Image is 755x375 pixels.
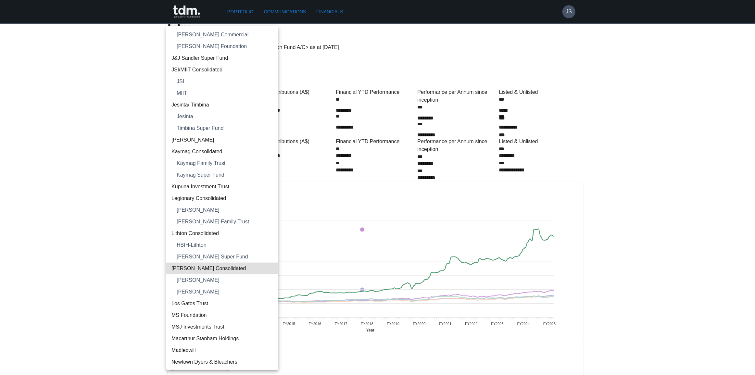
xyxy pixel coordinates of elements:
span: JSI [177,78,273,85]
span: Newtown Dyers & Bleachers [171,358,273,366]
span: Macarthur Stanham Holdings [171,335,273,343]
span: Kupuna Investment Trust [171,183,273,191]
span: Jesinta/ Timbina [171,101,273,109]
span: [PERSON_NAME] [177,206,273,214]
span: Kaymag Super Fund [177,171,273,179]
span: MSJ Investments Trust [171,323,273,331]
span: MS Foundation [171,311,273,319]
span: Timbina Super Fund [177,124,273,132]
span: MIIT [177,89,273,97]
span: JSI/MIIT Consolidated [171,66,273,74]
span: Los Gatos Trust [171,300,273,307]
span: [PERSON_NAME] [171,136,273,144]
span: [PERSON_NAME] Consolidated [171,265,273,272]
span: [PERSON_NAME] Family Trust [177,218,273,226]
span: Lithton Consolidated [171,230,273,237]
span: [PERSON_NAME] [177,276,273,284]
span: [PERSON_NAME] Super Fund [177,253,273,261]
span: [PERSON_NAME] Commercial [177,31,273,39]
span: [PERSON_NAME] Foundation [177,43,273,50]
span: Kaymag Consolidated [171,148,273,156]
span: [PERSON_NAME] [177,288,273,296]
span: HBIH-Lithton [177,241,273,249]
span: Madleowill [171,346,273,354]
span: Legionary Consolidated [171,194,273,202]
span: J&J Sandler Super Fund [171,54,273,62]
span: Kaymag Family Trust [177,159,273,167]
span: Jesinta [177,113,273,120]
